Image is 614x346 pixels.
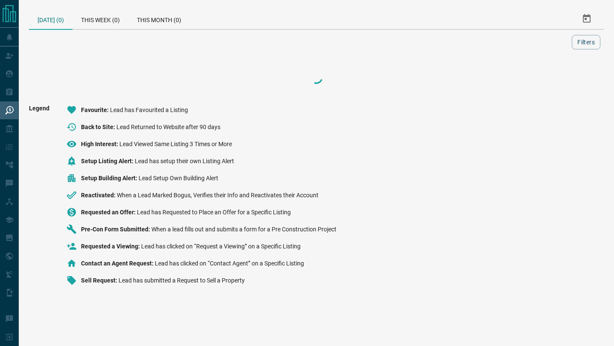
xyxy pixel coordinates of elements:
[119,141,232,147] span: Lead Viewed Same Listing 3 Times or More
[81,226,151,233] span: Pre-Con Form Submitted
[139,175,218,182] span: Lead Setup Own Building Alert
[29,105,49,292] span: Legend
[110,107,188,113] span: Lead has Favourited a Listing
[576,9,597,29] button: Select Date Range
[81,107,110,113] span: Favourite
[128,9,190,29] div: This Month (0)
[81,260,155,267] span: Contact an Agent Request
[135,158,234,164] span: Lead has setup their own Listing Alert
[137,209,291,216] span: Lead has Requested to Place an Offer for a Specific Listing
[119,277,245,284] span: Lead has submitted a Request to Sell a Property
[81,141,119,147] span: High Interest
[81,209,137,216] span: Requested an Offer
[81,192,117,199] span: Reactivated
[155,260,304,267] span: Lead has clicked on “Contact Agent” on a Specific Listing
[72,9,128,29] div: This Week (0)
[81,158,135,164] span: Setup Listing Alert
[116,124,220,130] span: Lead Returned to Website after 90 days
[572,35,600,49] button: Filters
[81,175,139,182] span: Setup Building Alert
[117,192,319,199] span: When a Lead Marked Bogus, Verifies their Info and Reactivates their Account
[81,243,141,250] span: Requested a Viewing
[81,277,119,284] span: Sell Request
[81,124,116,130] span: Back to Site
[274,69,359,86] div: Loading
[141,243,301,250] span: Lead has clicked on “Request a Viewing” on a Specific Listing
[29,9,72,30] div: [DATE] (0)
[151,226,336,233] span: When a lead fills out and submits a form for a Pre Construction Project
